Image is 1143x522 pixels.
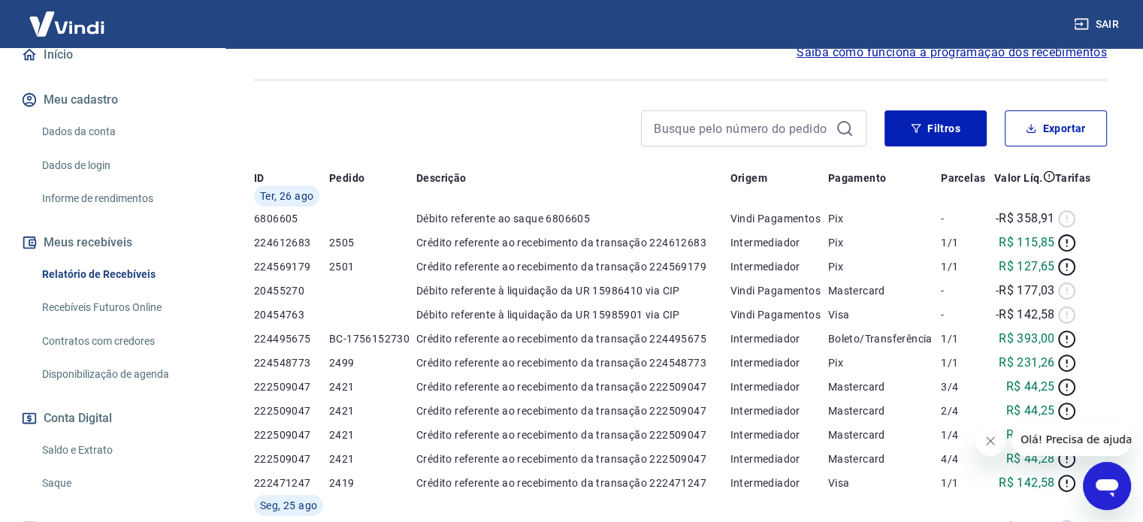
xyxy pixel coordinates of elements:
a: Dados da conta [36,116,207,147]
p: - [941,283,989,298]
p: 222509047 [254,427,329,442]
p: Mastercard [828,451,941,466]
p: 1/1 [941,331,989,346]
p: -R$ 358,91 [996,210,1055,228]
iframe: Fechar mensagem [975,426,1005,456]
p: Intermediador [730,235,827,250]
p: Crédito referente ao recebimento da transação 222509047 [416,379,730,394]
p: R$ 115,85 [999,234,1055,252]
p: -R$ 142,58 [996,306,1055,324]
a: Informe de rendimentos [36,183,207,214]
p: Crédito referente ao recebimento da transação 222509047 [416,451,730,466]
a: Disponibilização de agenda [36,359,207,390]
p: R$ 44,25 [1006,402,1055,420]
p: Intermediador [730,355,827,370]
p: 2501 [329,259,416,274]
button: Meu cadastro [18,83,207,116]
button: Filtros [884,110,987,146]
p: Intermediador [730,451,827,466]
p: 20454763 [254,307,329,322]
p: 2499 [329,355,416,370]
p: 4/4 [941,451,989,466]
p: 2505 [329,235,416,250]
p: Intermediador [730,427,827,442]
p: Pix [828,355,941,370]
p: Crédito referente ao recebimento da transação 224548773 [416,355,730,370]
p: 1/4 [941,427,989,442]
a: Saiba como funciona a programação dos recebimentos [797,44,1107,62]
p: R$ 231,26 [999,354,1055,372]
p: 2421 [329,427,416,442]
a: Contratos com credores [36,326,207,357]
p: 224569179 [254,259,329,274]
p: Visa [828,475,941,490]
p: 2419 [329,475,416,490]
p: Vindi Pagamentos [730,211,827,226]
p: R$ 44,25 [1006,378,1055,396]
p: 20455270 [254,283,329,298]
p: Origem [730,170,767,186]
p: Mastercard [828,427,941,442]
p: Pix [828,211,941,226]
p: Mastercard [828,379,941,394]
p: BC-1756152730 [329,331,416,346]
p: Vindi Pagamentos [730,283,827,298]
p: R$ 142,58 [999,474,1055,492]
a: Recebíveis Futuros Online [36,292,207,323]
a: Relatório de Recebíveis [36,259,207,290]
p: - [941,307,989,322]
p: 224548773 [254,355,329,370]
p: Crédito referente ao recebimento da transação 224612683 [416,235,730,250]
button: Exportar [1005,110,1107,146]
img: Vindi [18,1,116,47]
p: -R$ 177,03 [996,282,1055,300]
p: Intermediador [730,259,827,274]
p: Descrição [416,170,467,186]
p: 2421 [329,403,416,418]
p: 222509047 [254,451,329,466]
p: Intermediador [730,331,827,346]
p: 224495675 [254,331,329,346]
p: Débito referente ao saque 6806605 [416,211,730,226]
p: 224612683 [254,235,329,250]
p: Crédito referente ao recebimento da transação 224569179 [416,259,730,274]
a: Saque [36,468,207,499]
p: Visa [828,307,941,322]
p: Tarifas [1055,170,1091,186]
input: Busque pelo número do pedido [654,117,830,140]
p: Crédito referente ao recebimento da transação 222509047 [416,427,730,442]
p: Boleto/Transferência [828,331,941,346]
p: Mastercard [828,283,941,298]
p: - [941,211,989,226]
p: Parcelas [941,170,985,186]
p: 1/1 [941,235,989,250]
p: Débito referente à liquidação da UR 15985901 via CIP [416,307,730,322]
p: R$ 393,00 [999,330,1055,348]
p: 222471247 [254,475,329,490]
p: Intermediador [730,403,827,418]
p: ID [254,170,265,186]
p: 1/1 [941,259,989,274]
a: Início [18,38,207,71]
p: 222509047 [254,403,329,418]
p: 1/1 [941,355,989,370]
p: Pix [828,235,941,250]
span: Ter, 26 ago [260,189,313,204]
p: R$ 127,65 [999,258,1055,276]
p: Crédito referente ao recebimento da transação 224495675 [416,331,730,346]
p: Intermediador [730,379,827,394]
button: Sair [1071,11,1125,38]
p: Intermediador [730,475,827,490]
button: Conta Digital [18,402,207,435]
button: Meus recebíveis [18,226,207,259]
iframe: Mensagem da empresa [1011,423,1131,456]
span: Olá! Precisa de ajuda? [9,11,126,23]
p: Mastercard [828,403,941,418]
a: Dados de login [36,150,207,181]
p: Pedido [329,170,364,186]
p: Débito referente à liquidação da UR 15986410 via CIP [416,283,730,298]
p: 3/4 [941,379,989,394]
p: 2/4 [941,403,989,418]
p: Pagamento [828,170,887,186]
